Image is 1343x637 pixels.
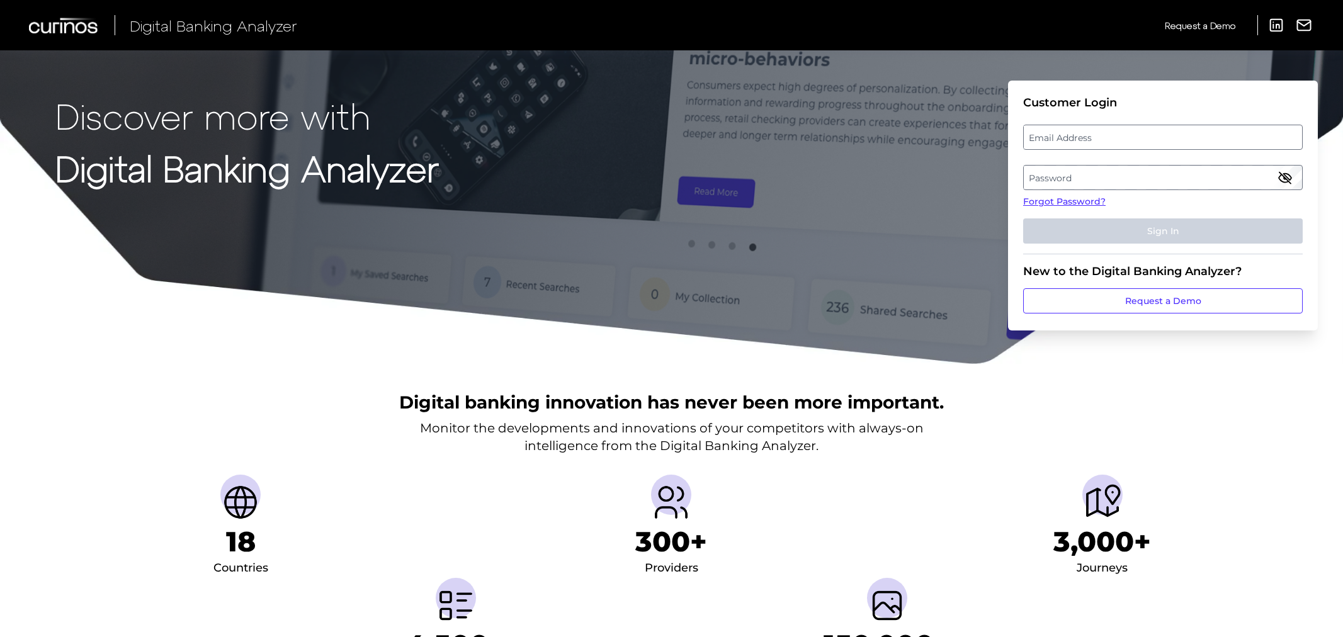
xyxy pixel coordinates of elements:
[1077,558,1128,578] div: Journeys
[1053,525,1151,558] h1: 3,000+
[1023,218,1303,244] button: Sign In
[1023,195,1303,208] a: Forgot Password?
[1024,166,1301,189] label: Password
[1023,96,1303,110] div: Customer Login
[635,525,707,558] h1: 300+
[399,390,944,414] h2: Digital banking innovation has never been more important.
[55,147,439,189] strong: Digital Banking Analyzer
[1165,20,1235,31] span: Request a Demo
[29,18,99,33] img: Curinos
[130,16,297,35] span: Digital Banking Analyzer
[1165,15,1235,36] a: Request a Demo
[1023,288,1303,313] a: Request a Demo
[55,96,439,135] p: Discover more with
[1082,482,1123,522] img: Journeys
[213,558,268,578] div: Countries
[867,585,907,626] img: Screenshots
[1023,264,1303,278] div: New to the Digital Banking Analyzer?
[651,482,691,522] img: Providers
[220,482,261,522] img: Countries
[420,419,924,454] p: Monitor the developments and innovations of your competitors with always-on intelligence from the...
[1024,126,1301,149] label: Email Address
[645,558,698,578] div: Providers
[436,585,476,626] img: Metrics
[226,525,256,558] h1: 18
